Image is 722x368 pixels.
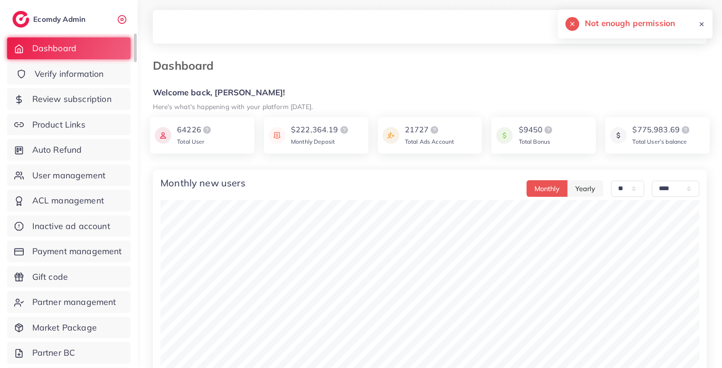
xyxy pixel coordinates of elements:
[160,177,245,189] h4: Monthly new users
[429,124,440,136] img: logo
[32,220,110,232] span: Inactive ad account
[585,17,675,29] h5: Not enough permission
[632,124,691,136] div: $775,983.69
[7,37,131,59] a: Dashboard
[12,11,29,28] img: logo
[32,194,104,207] span: ACL management
[153,88,707,98] h5: Welcome back, [PERSON_NAME]!
[7,266,131,288] a: Gift code
[680,124,691,136] img: logo
[32,322,97,334] span: Market Package
[496,124,513,147] img: icon payment
[610,124,627,147] img: icon payment
[7,240,131,262] a: Payment management
[153,102,313,110] small: Here's what's happening with your platform [DATE].
[33,15,88,24] h2: Ecomdy Admin
[7,190,131,212] a: ACL management
[177,138,205,145] span: Total User
[405,138,454,145] span: Total Ads Account
[32,245,122,258] span: Payment management
[632,138,687,145] span: Total User’s balance
[153,59,221,73] h3: Dashboard
[543,124,554,136] img: logo
[7,317,131,339] a: Market Package
[32,93,112,105] span: Review subscription
[32,296,116,308] span: Partner management
[32,144,82,156] span: Auto Refund
[32,271,68,283] span: Gift code
[7,291,131,313] a: Partner management
[35,68,104,80] span: Verify information
[269,124,285,147] img: icon payment
[7,114,131,136] a: Product Links
[7,88,131,110] a: Review subscription
[518,124,554,136] div: $9450
[291,138,335,145] span: Monthly Deposit
[7,215,131,237] a: Inactive ad account
[567,180,603,197] button: Yearly
[7,63,131,85] a: Verify information
[12,11,88,28] a: logoEcomdy Admin
[338,124,350,136] img: logo
[383,124,399,147] img: icon payment
[32,169,105,182] span: User management
[7,342,131,364] a: Partner BC
[155,124,171,147] img: icon payment
[7,165,131,186] a: User management
[518,138,550,145] span: Total Bonus
[201,124,213,136] img: logo
[405,124,454,136] div: 21727
[32,42,76,55] span: Dashboard
[291,124,350,136] div: $222,364.19
[32,119,85,131] span: Product Links
[7,139,131,161] a: Auto Refund
[177,124,213,136] div: 64226
[526,180,568,197] button: Monthly
[32,347,75,359] span: Partner BC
